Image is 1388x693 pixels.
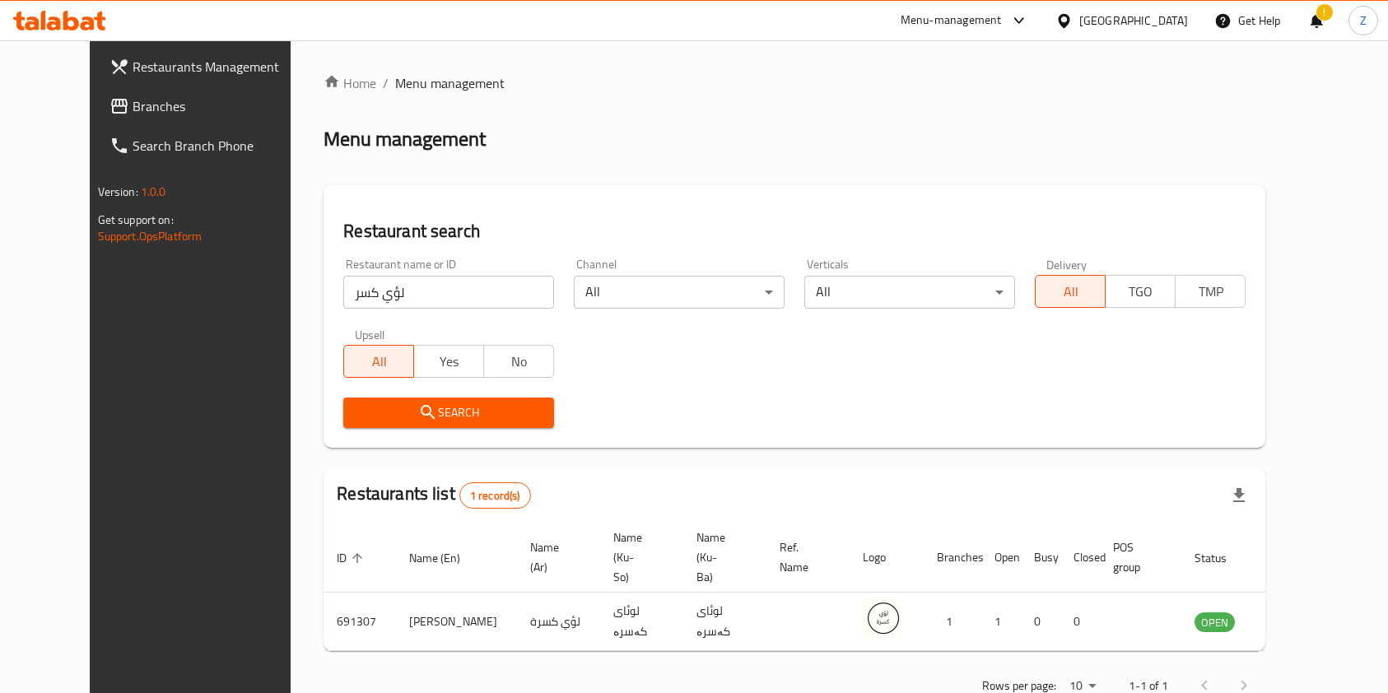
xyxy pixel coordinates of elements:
span: Restaurants Management [133,57,309,77]
span: POS group [1113,537,1162,577]
div: All [574,276,785,309]
label: Delivery [1046,258,1088,270]
span: Search [356,402,541,423]
a: Restaurants Management [96,47,322,86]
a: Home [324,73,376,93]
a: Support.OpsPlatform [98,226,203,247]
button: TGO [1105,275,1176,308]
button: Yes [413,345,484,378]
th: Branches [924,523,981,593]
a: Search Branch Phone [96,126,322,165]
span: TGO [1112,280,1169,304]
span: Menu management [395,73,505,93]
button: Search [343,398,554,428]
span: Version: [98,181,138,202]
button: TMP [1175,275,1246,308]
img: Luaay Kasrah [863,598,904,639]
li: / [383,73,389,93]
div: Menu-management [901,11,1002,30]
th: Busy [1021,523,1060,593]
span: Ref. Name [780,537,830,577]
h2: Restaurants list [337,481,530,509]
button: All [1035,275,1106,308]
button: No [483,345,554,378]
span: All [1042,280,1099,304]
td: 0 [1021,593,1060,651]
span: Status [1195,548,1248,568]
input: Search for restaurant name or ID.. [343,276,554,309]
td: لوئای کەسرە [683,593,766,651]
span: 1 record(s) [460,488,530,504]
td: لؤي كسرة [517,593,600,651]
div: All [804,276,1015,309]
th: Closed [1060,523,1100,593]
span: Name (Ar) [530,537,580,577]
span: Branches [133,96,309,116]
a: Branches [96,86,322,126]
td: 1 [981,593,1021,651]
span: 1.0.0 [141,181,166,202]
span: No [491,350,547,374]
div: OPEN [1195,612,1235,632]
span: All [351,350,408,374]
td: لوئای کەسرە [600,593,683,651]
span: Z [1360,12,1367,30]
span: Search Branch Phone [133,136,309,156]
span: TMP [1182,280,1239,304]
span: ID [337,548,368,568]
span: Name (Ku-Ba) [696,528,747,587]
span: Name (Ku-So) [613,528,664,587]
th: Logo [850,523,924,593]
button: All [343,345,414,378]
table: enhanced table [324,523,1325,651]
div: Export file [1219,476,1259,515]
span: Get support on: [98,209,174,230]
th: Open [981,523,1021,593]
span: Yes [421,350,477,374]
td: 0 [1060,593,1100,651]
td: 1 [924,593,981,651]
label: Upsell [355,328,385,340]
h2: Restaurant search [343,219,1246,244]
h2: Menu management [324,126,486,152]
td: [PERSON_NAME] [396,593,517,651]
td: 691307 [324,593,396,651]
span: Name (En) [409,548,482,568]
span: OPEN [1195,613,1235,632]
nav: breadcrumb [324,73,1265,93]
div: [GEOGRAPHIC_DATA] [1079,12,1188,30]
